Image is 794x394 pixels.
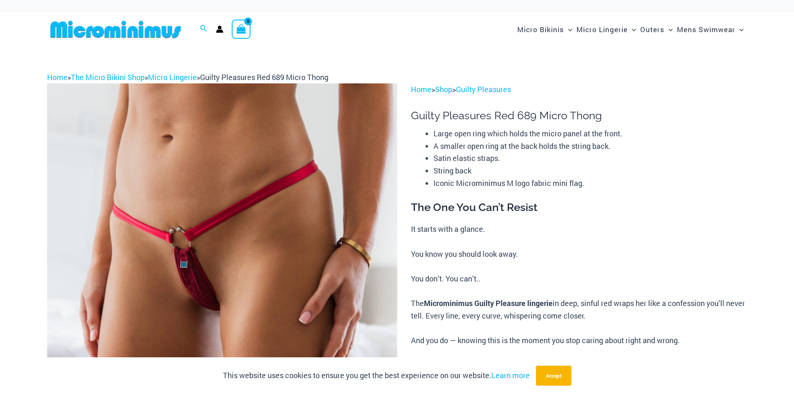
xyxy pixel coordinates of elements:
a: Guilty Pleasures [456,84,511,94]
b: Microminimus Guilty Pleasure lingerie [424,298,553,308]
span: Mens Swimwear [677,19,735,40]
li: Iconic Microminimus M logo fabric mini flag. [433,177,747,190]
span: Outers [640,19,664,40]
h1: Guilty Pleasures Red 689 Micro Thong [411,109,747,122]
li: Satin elastic straps. [433,152,747,165]
span: Menu Toggle [735,19,744,40]
a: Shop [435,84,452,94]
span: Micro Bikinis [517,19,564,40]
nav: Site Navigation [514,15,747,43]
p: > > [411,83,747,96]
a: Home [47,72,68,82]
p: This website uses cookies to ensure you get the best experience on our website. [223,369,530,382]
li: String back [433,165,747,177]
a: Micro LingerieMenu ToggleMenu Toggle [574,17,638,42]
span: » » » [47,72,328,82]
a: Micro BikinisMenu ToggleMenu Toggle [515,17,574,42]
a: Account icon link [216,25,223,33]
a: View Shopping Cart, empty [232,20,251,39]
img: MM SHOP LOGO FLAT [47,20,184,39]
a: The Micro Bikini Shop [71,72,145,82]
p: It starts with a glance. You know you should look away. You don’t. You can’t.. The in deep, sinfu... [411,223,747,371]
a: Mens SwimwearMenu ToggleMenu Toggle [675,17,746,42]
span: Menu Toggle [664,19,673,40]
h3: The One You Can’t Resist [411,201,747,215]
span: Micro Lingerie [576,19,628,40]
span: Menu Toggle [564,19,572,40]
li: A smaller open ring at the back holds the string back. [433,140,747,153]
a: Home [411,84,431,94]
a: OutersMenu ToggleMenu Toggle [638,17,675,42]
span: Menu Toggle [628,19,636,40]
button: Accept [536,366,571,386]
a: Micro Lingerie [148,72,197,82]
span: Guilty Pleasures Red 689 Micro Thong [200,72,328,82]
li: Large open ring which holds the micro panel at the front. [433,128,747,140]
a: Search icon link [200,24,208,35]
a: Learn more [491,370,530,380]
